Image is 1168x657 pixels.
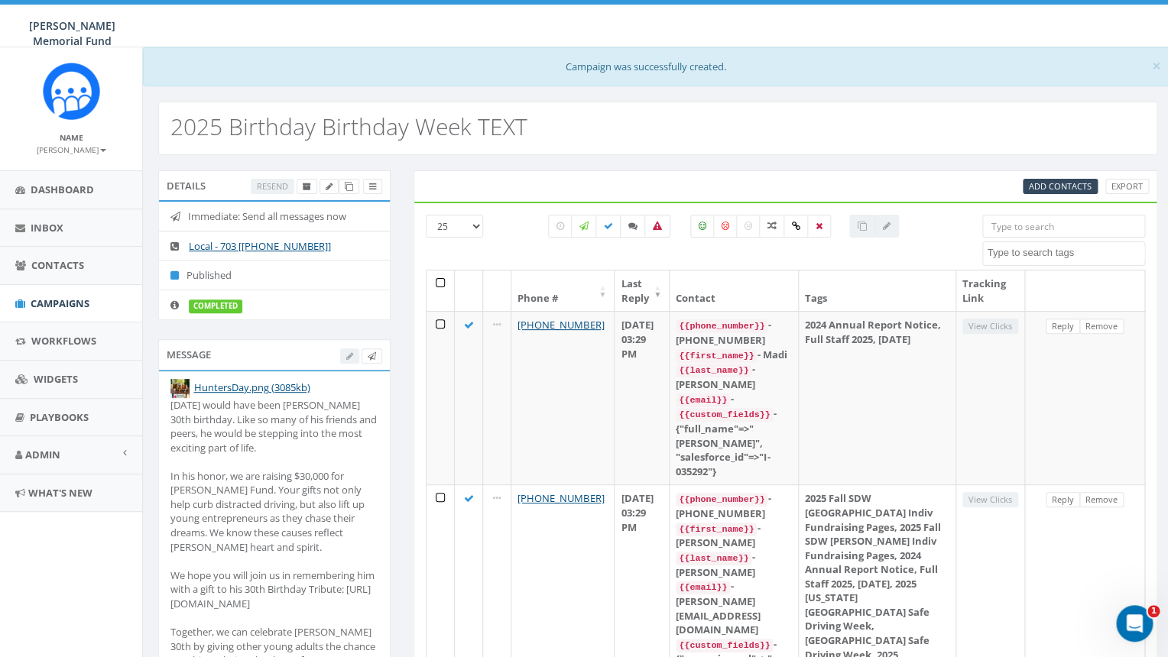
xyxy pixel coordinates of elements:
[159,202,390,231] li: Immediate: Send all messages now
[799,311,956,484] td: 2024 Annual Report Notice, Full Staff 2025, [DATE]
[1116,605,1153,642] iframe: Intercom live chat
[676,362,792,391] div: - [PERSON_NAME]
[615,270,670,311] th: Last Reply: activate to sort column ascending
[368,350,376,361] span: Send Test Message
[676,581,730,594] code: {{email}}
[784,215,809,238] label: Link Clicked
[1023,179,1098,195] a: Add Contacts
[37,144,106,155] small: [PERSON_NAME]
[690,215,715,238] label: Positive
[517,318,604,332] a: [PHONE_NUMBER]
[1147,605,1160,617] span: 1
[799,270,956,311] th: Tags
[676,579,792,636] div: - [PERSON_NAME][EMAIL_ADDRESS][DOMAIN_NAME]
[736,215,761,238] label: Neutral
[25,448,60,461] span: Admin
[676,318,792,347] div: - [PHONE_NUMBER]
[676,552,751,565] code: {{last_name}}
[170,114,527,139] h2: 2025 Birthday Birthday Week TEXT
[1152,58,1161,74] button: Close
[571,215,597,238] label: Sending
[303,180,311,192] span: Archive Campaign
[1029,180,1092,192] span: CSV files only
[676,392,792,407] div: -
[548,215,573,238] label: Pending
[676,493,767,507] code: {{phone_number}}
[1079,492,1124,508] a: Remove
[956,270,1025,311] th: Tracking Link
[676,364,751,377] code: {{last_name}}
[676,550,792,579] div: - [PERSON_NAME]
[644,215,670,238] label: Bounced
[620,215,646,238] label: Replied
[326,180,333,192] span: Edit Campaign Title
[193,380,310,394] a: HuntersDay.png (3085kb)
[676,521,792,550] div: - [PERSON_NAME]
[676,349,757,363] code: {{first_name}}
[29,18,115,48] span: [PERSON_NAME] Memorial Fund
[1046,492,1080,508] a: Reply
[595,215,621,238] label: Delivered
[170,270,187,280] i: Published
[670,270,799,311] th: Contact
[31,296,89,310] span: Campaigns
[369,180,376,192] span: View Campaign Delivery Statistics
[1046,319,1080,335] a: Reply
[511,270,615,311] th: Phone #: activate to sort column ascending
[676,639,773,652] code: {{custom_fields}}
[676,348,792,363] div: - Madi
[31,258,84,272] span: Contacts
[159,260,390,290] li: Published
[676,393,730,407] code: {{email}}
[517,491,604,505] a: [PHONE_NUMBER]
[987,246,1144,260] textarea: Search
[189,299,242,313] label: completed
[31,334,96,348] span: Workflows
[60,132,83,143] small: Name
[615,311,670,484] td: [DATE] 03:29 PM
[170,212,188,222] i: Immediate: Send all messages now
[982,215,1145,238] input: Type to search
[345,180,353,192] span: Clone Campaign
[1152,55,1161,76] span: ×
[43,63,100,120] img: Rally_Corp_Icon.png
[28,486,92,500] span: What's New
[1029,180,1092,192] span: Add Contacts
[158,339,391,370] div: Message
[676,523,757,536] code: {{first_name}}
[30,410,89,424] span: Playbooks
[759,215,785,238] label: Mixed
[1105,179,1149,195] a: Export
[31,183,94,196] span: Dashboard
[158,170,391,201] div: Details
[31,221,63,235] span: Inbox
[676,406,792,478] div: - {"full_name"=>"[PERSON_NAME]", "salesforce_id"=>"I-035292"}
[713,215,738,238] label: Negative
[676,491,792,520] div: - [PHONE_NUMBER]
[807,215,831,238] label: Removed
[1079,319,1124,335] a: Remove
[34,372,78,386] span: Widgets
[676,319,767,333] code: {{phone_number}}
[189,239,331,253] a: Local - 703 [[PHONE_NUMBER]]
[676,408,773,422] code: {{custom_fields}}
[37,142,106,156] a: [PERSON_NAME]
